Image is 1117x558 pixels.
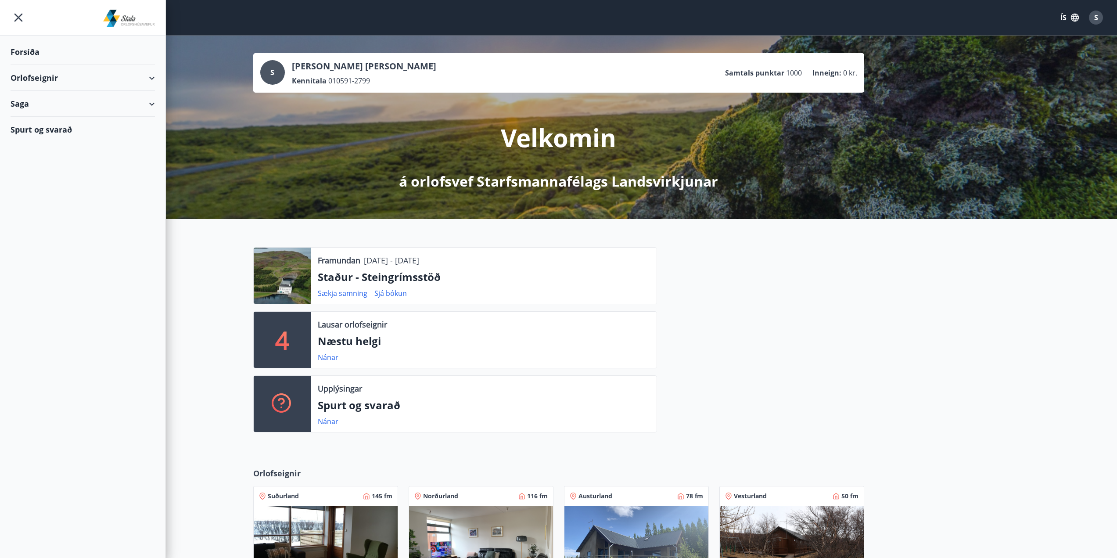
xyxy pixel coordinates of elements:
[318,417,338,426] a: Nánar
[686,492,703,500] span: 78 fm
[11,10,26,25] button: menu
[786,68,802,78] span: 1000
[1056,10,1084,25] button: ÍS
[318,288,367,298] a: Sækja samning
[292,76,327,86] p: Kennitala
[812,68,841,78] p: Inneign :
[843,68,857,78] span: 0 kr.
[1085,7,1106,28] button: S
[318,353,338,362] a: Nánar
[423,492,458,500] span: Norðurland
[841,492,858,500] span: 50 fm
[734,492,767,500] span: Vesturland
[270,68,274,77] span: S
[527,492,548,500] span: 116 fm
[11,91,155,117] div: Saga
[253,468,301,479] span: Orlofseignir
[328,76,370,86] span: 010591-2799
[275,323,289,356] p: 4
[318,270,650,284] p: Staður - Steingrímsstöð
[318,255,360,266] p: Framundan
[364,255,419,266] p: [DATE] - [DATE]
[318,334,650,349] p: Næstu helgi
[318,383,362,394] p: Upplýsingar
[11,65,155,91] div: Orlofseignir
[11,39,155,65] div: Forsíða
[268,492,299,500] span: Suðurland
[318,319,387,330] p: Lausar orlofseignir
[1094,13,1098,22] span: S
[318,398,650,413] p: Spurt og svarað
[292,60,436,72] p: [PERSON_NAME] [PERSON_NAME]
[374,288,407,298] a: Sjá bókun
[11,117,155,142] div: Spurt og svarað
[725,68,784,78] p: Samtals punktar
[372,492,392,500] span: 145 fm
[399,172,718,191] p: á orlofsvef Starfsmannafélags Landsvirkjunar
[501,121,616,154] p: Velkomin
[103,10,155,27] img: union_logo
[578,492,612,500] span: Austurland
